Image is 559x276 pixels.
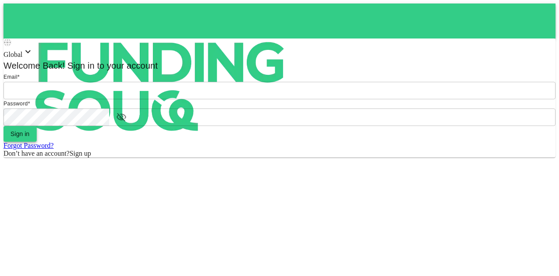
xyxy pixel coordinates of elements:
span: Don’t have an account? [3,150,69,157]
div: Global [3,46,556,59]
span: Email [3,74,17,80]
a: logo [3,3,556,38]
img: logo [3,3,318,170]
span: Welcome Back! [3,61,65,70]
span: Sign up [69,150,91,157]
input: email [3,82,556,99]
input: password [3,108,109,126]
span: Password [3,101,28,107]
button: Sign in [3,126,37,142]
a: Forgot Password? [3,142,54,149]
span: Sign in to your account [65,61,158,70]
